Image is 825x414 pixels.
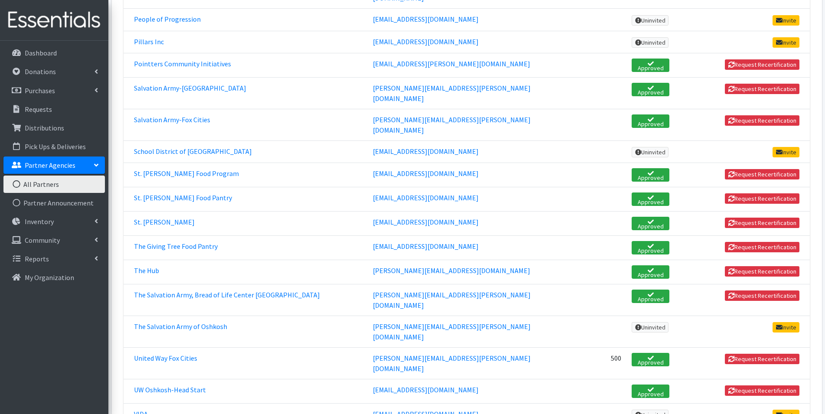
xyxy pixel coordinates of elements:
[134,385,206,394] a: UW Oshkosh-Head Start
[373,59,530,68] a: [EMAIL_ADDRESS][PERSON_NAME][DOMAIN_NAME]
[134,84,246,92] a: Salvation Army-[GEOGRAPHIC_DATA]
[632,168,669,182] span: Approved
[725,290,799,301] button: Request Recertification
[773,37,799,48] a: Invite
[25,273,74,282] p: My Organization
[25,105,52,114] p: Requests
[725,266,799,277] button: Request Recertification
[25,142,86,151] p: Pick Ups & Deliveries
[373,322,531,341] a: [PERSON_NAME][EMAIL_ADDRESS][PERSON_NAME][DOMAIN_NAME]
[632,241,669,254] span: Approved
[725,59,799,70] button: Request Recertification
[134,15,201,23] a: People of Progression
[134,147,252,156] a: School District of [GEOGRAPHIC_DATA]
[373,242,479,251] a: [EMAIL_ADDRESS][DOMAIN_NAME]
[373,354,531,373] a: [PERSON_NAME][EMAIL_ADDRESS][PERSON_NAME][DOMAIN_NAME]
[3,213,105,230] a: Inventory
[3,250,105,267] a: Reports
[632,192,669,206] span: Approved
[25,254,49,263] p: Reports
[25,67,56,76] p: Donations
[632,114,669,128] span: Approved
[25,124,64,132] p: Distributions
[25,49,57,57] p: Dashboard
[373,193,479,202] a: [EMAIL_ADDRESS][DOMAIN_NAME]
[134,218,195,226] a: St. [PERSON_NAME]
[373,169,479,178] a: [EMAIL_ADDRESS][DOMAIN_NAME]
[725,218,799,228] button: Request Recertification
[373,266,530,275] a: [PERSON_NAME][EMAIL_ADDRESS][DOMAIN_NAME]
[373,218,479,226] a: [EMAIL_ADDRESS][DOMAIN_NAME]
[632,59,669,72] span: Approved
[632,83,669,96] span: Approved
[134,266,159,275] a: The Hub
[3,101,105,118] a: Requests
[25,236,60,244] p: Community
[632,385,669,398] span: Approved
[632,290,669,303] span: Approved
[373,37,479,46] a: [EMAIL_ADDRESS][DOMAIN_NAME]
[25,86,55,95] p: Purchases
[373,147,479,156] a: [EMAIL_ADDRESS][DOMAIN_NAME]
[773,15,799,26] a: Invite
[3,63,105,80] a: Donations
[373,115,531,134] a: [PERSON_NAME][EMAIL_ADDRESS][PERSON_NAME][DOMAIN_NAME]
[373,290,531,310] a: [PERSON_NAME][EMAIL_ADDRESS][PERSON_NAME][DOMAIN_NAME]
[3,194,105,212] a: Partner Announcement
[632,147,668,157] span: Uninvited
[632,15,668,26] span: Uninvited
[373,15,479,23] a: [EMAIL_ADDRESS][DOMAIN_NAME]
[134,354,197,362] a: United Way Fox Cities
[134,290,320,299] a: The Salvation Army, Bread of Life Center [GEOGRAPHIC_DATA]
[596,347,626,379] td: 500
[725,385,799,396] button: Request Recertification
[3,156,105,174] a: Partner Agencies
[134,169,239,178] a: St. [PERSON_NAME] Food Program
[373,84,531,103] a: [PERSON_NAME][EMAIL_ADDRESS][PERSON_NAME][DOMAIN_NAME]
[134,115,210,124] a: Salvation Army-Fox Cities
[632,322,668,333] span: Uninvited
[773,322,799,333] a: Invite
[725,354,799,364] button: Request Recertification
[25,161,75,170] p: Partner Agencies
[134,193,232,202] a: St. [PERSON_NAME] Food Pantry
[773,147,799,157] a: Invite
[725,84,799,94] button: Request Recertification
[725,169,799,179] button: Request Recertification
[725,242,799,252] button: Request Recertification
[725,193,799,204] button: Request Recertification
[3,44,105,62] a: Dashboard
[632,217,669,230] span: Approved
[134,37,164,46] a: Pillars Inc
[373,385,479,394] a: [EMAIL_ADDRESS][DOMAIN_NAME]
[725,115,799,126] button: Request Recertification
[134,242,218,251] a: The Giving Tree Food Pantry
[25,217,54,226] p: Inventory
[632,353,669,366] span: Approved
[3,119,105,137] a: Distributions
[632,265,669,279] span: Approved
[3,82,105,99] a: Purchases
[3,138,105,155] a: Pick Ups & Deliveries
[134,59,231,68] a: Pointters Community Initiatives
[3,269,105,286] a: My Organization
[632,37,668,48] span: Uninvited
[3,176,105,193] a: All Partners
[3,6,105,35] img: HumanEssentials
[134,322,227,331] a: The Salvation Army of Oshkosh
[3,231,105,249] a: Community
